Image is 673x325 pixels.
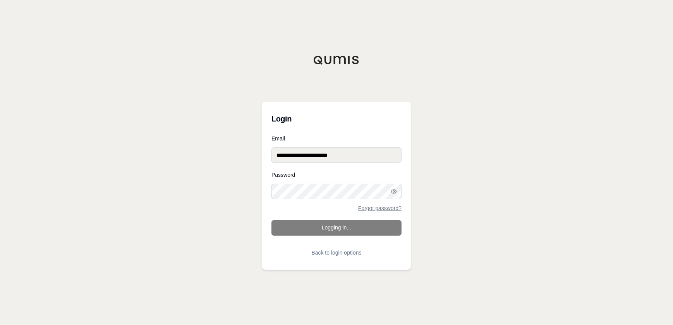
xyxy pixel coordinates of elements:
h3: Login [271,111,402,127]
label: Password [271,172,402,178]
img: Qumis [313,55,360,65]
button: Back to login options [271,245,402,260]
label: Email [271,136,402,141]
a: Forgot password? [358,205,402,211]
